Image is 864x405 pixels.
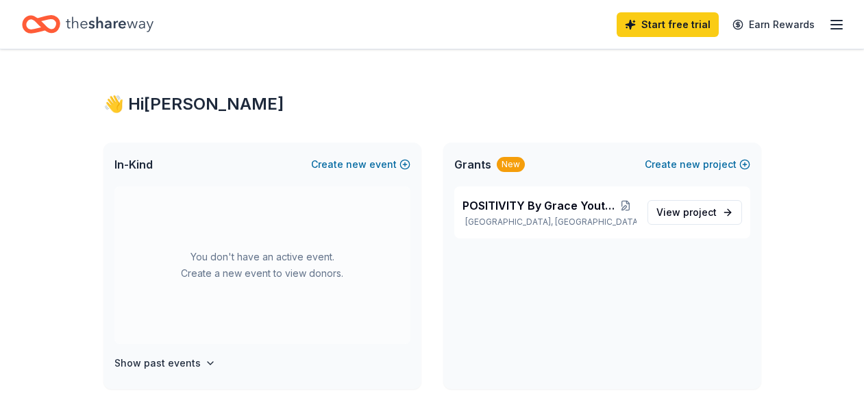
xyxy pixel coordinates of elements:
p: [GEOGRAPHIC_DATA], [GEOGRAPHIC_DATA] [462,217,637,228]
span: In-Kind [114,156,153,173]
div: You don't have an active event. Create a new event to view donors. [114,186,410,344]
span: new [680,156,700,173]
button: Createnewproject [645,156,750,173]
a: Earn Rewards [724,12,823,37]
div: 👋 Hi [PERSON_NAME] [103,93,761,115]
a: View project [647,200,742,225]
button: Createnewevent [311,156,410,173]
h4: Show past events [114,355,201,371]
div: New [497,157,525,172]
span: project [683,206,717,218]
span: POSITIVITY By Grace Youth Initiative [462,197,615,214]
button: Show past events [114,355,216,371]
span: new [346,156,367,173]
span: Grants [454,156,491,173]
span: View [656,204,717,221]
a: Start free trial [617,12,719,37]
a: Home [22,8,153,40]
